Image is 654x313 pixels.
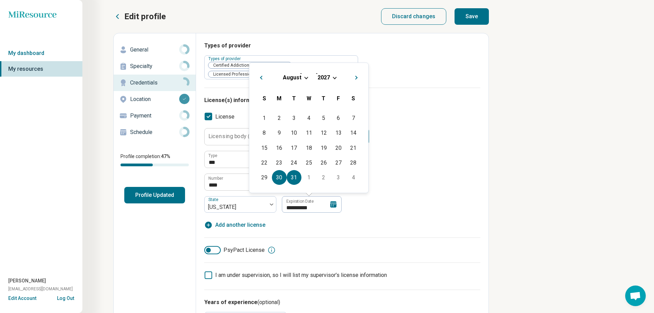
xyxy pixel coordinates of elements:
button: Add another license [204,221,265,229]
div: Saturday [346,91,361,106]
div: Choose Thursday, September 2nd, 2027 [316,170,331,185]
span: 2027 [318,74,330,81]
div: Choose Saturday, August 7th, 2027 [346,111,361,125]
p: General [130,46,179,54]
label: Number [208,176,223,180]
div: Choose Saturday, September 4th, 2027 [346,170,361,185]
span: [PERSON_NAME] [8,277,46,284]
label: State [208,198,220,202]
div: Sunday [257,91,272,106]
div: Choose Sunday, August 15th, 2027 [257,141,272,155]
h3: Types of provider [204,42,480,50]
div: Choose Date [249,63,369,193]
span: [EMAIL_ADDRESS][DOMAIN_NAME] [8,286,73,292]
div: Choose Tuesday, August 31st, 2027 [287,170,301,185]
span: License [215,113,234,121]
div: Profile completion: [114,149,196,170]
div: Choose Tuesday, August 24th, 2027 [287,155,301,170]
div: Choose Friday, August 13th, 2027 [331,125,346,140]
div: Choose Friday, August 27th, 2027 [331,155,346,170]
a: Location [114,91,196,108]
p: Location [130,95,179,103]
div: Choose Saturday, August 14th, 2027 [346,125,361,140]
div: Friday [331,91,346,106]
div: Choose Monday, August 2nd, 2027 [272,111,287,125]
button: Next Month [352,71,363,82]
div: Month August, 2027 [257,111,360,185]
div: Choose Saturday, August 21st, 2027 [346,141,361,155]
label: Licensing body (optional) [208,134,272,139]
div: Choose Thursday, August 26th, 2027 [316,155,331,170]
div: Choose Thursday, August 19th, 2027 [316,141,331,155]
h2: [DATE] [255,71,363,81]
div: Choose Sunday, August 8th, 2027 [257,125,272,140]
div: Wednesday [301,91,316,106]
button: Save [455,8,489,25]
p: Edit profile [124,11,166,22]
div: Choose Tuesday, August 10th, 2027 [287,125,301,140]
span: August [283,74,301,81]
a: Credentials [114,75,196,91]
div: Choose Wednesday, August 11th, 2027 [301,125,316,140]
label: Type [208,154,217,158]
div: Profile completion [121,164,189,166]
div: Choose Thursday, August 12th, 2027 [316,125,331,140]
a: Payment [114,108,196,124]
div: Choose Monday, August 16th, 2027 [272,141,287,155]
div: Choose Sunday, August 1st, 2027 [257,111,272,125]
div: Monday [272,91,287,106]
button: Edit Account [8,295,36,302]
span: Add another license [215,221,265,229]
a: General [114,42,196,58]
div: Tuesday [287,91,301,106]
div: Choose Wednesday, August 18th, 2027 [301,141,316,155]
label: Types of provider [208,56,242,61]
div: Choose Monday, August 23rd, 2027 [272,155,287,170]
div: Choose Monday, August 30th, 2027 [272,170,287,185]
div: Choose Monday, August 9th, 2027 [272,125,287,140]
button: Edit profile [113,11,166,22]
button: Discard changes [381,8,447,25]
p: Schedule [130,128,179,136]
p: Payment [130,112,179,120]
div: Choose Wednesday, August 25th, 2027 [301,155,316,170]
div: Choose Thursday, August 5th, 2027 [316,111,331,125]
div: Choose Saturday, August 28th, 2027 [346,155,361,170]
div: Thursday [316,91,331,106]
h3: License(s) information [204,96,480,104]
a: Specialty [114,58,196,75]
span: (optional) [257,299,280,305]
button: Profile Updated [124,187,185,203]
div: Choose Tuesday, August 3rd, 2027 [287,111,301,125]
div: Choose Wednesday, August 4th, 2027 [301,111,316,125]
a: Open chat [625,286,646,306]
div: Choose Friday, August 20th, 2027 [331,141,346,155]
div: Choose Sunday, August 29th, 2027 [257,170,272,185]
p: Credentials [130,79,179,87]
span: 47 % [161,154,170,159]
button: Previous Month [255,71,266,82]
span: Licensed Professional Counselor (LPC) [208,71,291,78]
span: I am under supervision, so I will list my supervisor’s license information [215,272,387,278]
div: Choose Friday, August 6th, 2027 [331,111,346,125]
h3: Years of experience [204,298,480,306]
input: credential.licenses.0.name [205,151,347,168]
label: PsyPact License [204,246,265,254]
div: Choose Sunday, August 22nd, 2027 [257,155,272,170]
span: Certified Addiction Counselor (CAC) [208,62,285,69]
div: Choose Wednesday, September 1st, 2027 [301,170,316,185]
div: Choose Tuesday, August 17th, 2027 [287,141,301,155]
p: Specialty [130,62,179,70]
button: Log Out [57,295,74,300]
div: Choose Friday, September 3rd, 2027 [331,170,346,185]
a: Schedule [114,124,196,141]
